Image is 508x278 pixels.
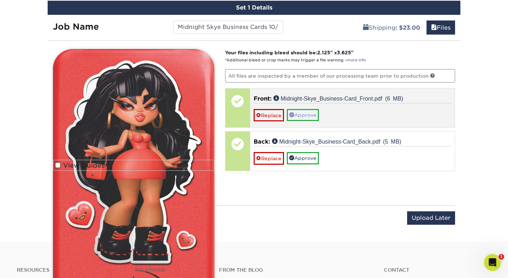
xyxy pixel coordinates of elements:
span: files [431,24,437,31]
a: Replace [254,109,284,121]
a: Files [427,20,455,35]
a: Midnight-Skye_Business-Card_Back.pdf (5 MB) [272,138,401,144]
span: 3.625 [337,50,351,55]
input: Upload Later [407,211,455,225]
h4: Resources [17,267,124,273]
a: Contact [384,267,491,273]
span: 1 [498,254,504,260]
strong: Job Name [53,22,99,32]
span: shipping [363,24,369,31]
p: All files are inspected by a member of our processing team prior to production. [225,69,455,83]
span: 2.125 [317,50,330,55]
a: Approve [287,109,319,121]
a: Shipping: $23.00 [358,20,425,35]
a: Replace [254,152,284,164]
iframe: Intercom live chat [484,254,501,271]
label: View Guides [53,160,214,171]
span: Front: [254,95,272,102]
a: Approve [287,152,319,164]
h4: Solutions [135,267,208,273]
b: : $23.00 [395,24,420,31]
small: *Additional bleed or crop marks may trigger a file warning – [225,58,366,62]
a: more info [347,58,366,62]
span: Back: [254,138,270,145]
h4: From the Blog [219,267,365,273]
input: Enter a job name [173,20,283,34]
div: Set 1 Details [48,1,460,15]
a: Midnight-Skye_Business-Card_Front.pdf (6 MB) [273,95,404,101]
strong: Your files including bleed should be: " x " [225,50,353,55]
